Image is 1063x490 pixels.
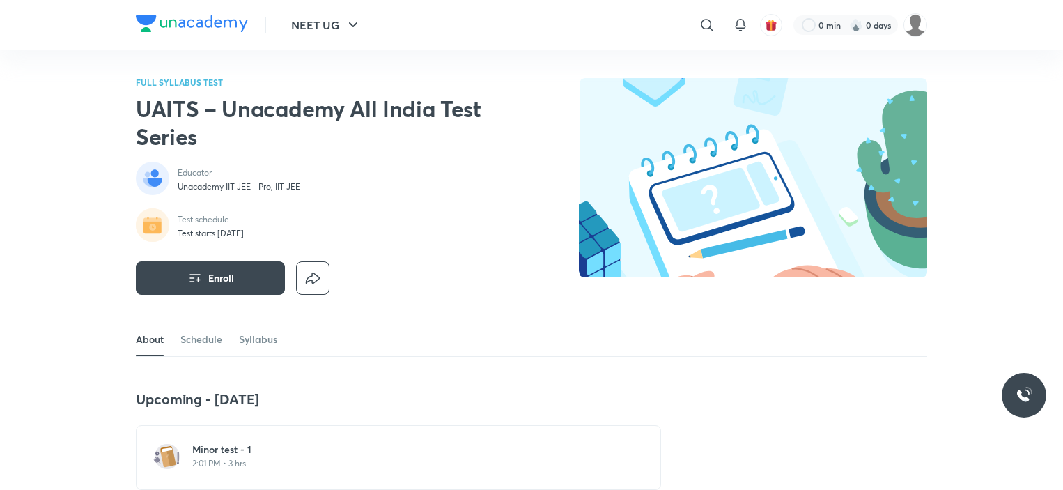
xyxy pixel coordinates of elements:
[178,167,300,178] p: Educator
[192,443,621,457] h6: Minor test - 1
[180,323,222,356] a: Schedule
[1016,387,1032,404] img: ttu
[178,181,300,192] p: Unacademy IIT JEE - Pro, IIT JEE
[208,271,234,285] span: Enroll
[239,323,277,356] a: Syllabus
[136,78,492,86] p: FULL SYLLABUS TEST
[178,214,244,225] p: Test schedule
[136,261,285,295] button: Enroll
[136,323,164,356] a: About
[153,443,181,470] img: test
[178,228,244,239] p: Test starts [DATE]
[765,19,777,31] img: avatar
[903,13,927,37] img: Organic Chemistry
[136,15,248,36] a: Company Logo
[136,15,248,32] img: Company Logo
[849,18,863,32] img: streak
[283,11,370,39] button: NEET UG
[136,390,661,408] h4: Upcoming - [DATE]
[192,458,621,469] p: 2:01 PM • 3 hrs
[136,95,492,151] h2: UAITS – Unacademy All India Test Series
[760,14,782,36] button: avatar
